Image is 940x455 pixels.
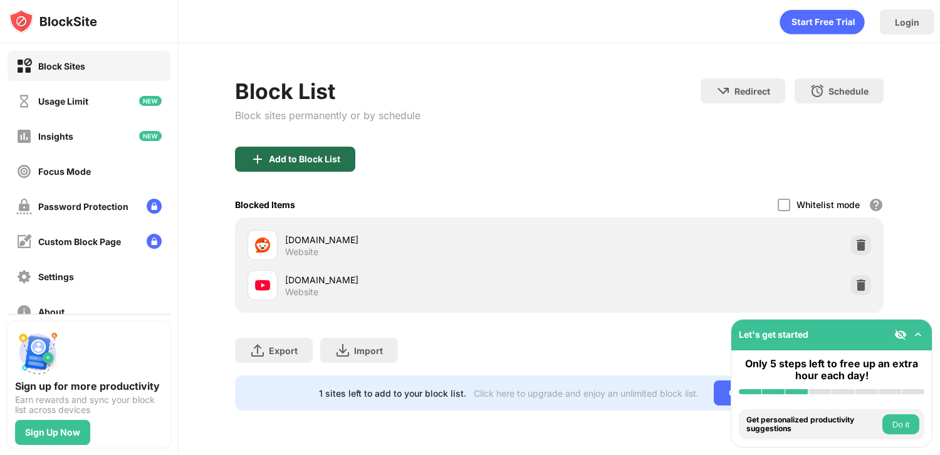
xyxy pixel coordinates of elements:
img: password-protection-off.svg [16,199,32,214]
div: Earn rewards and sync your block list across devices [15,395,163,415]
div: Block Sites [38,61,85,71]
img: customize-block-page-off.svg [16,234,32,249]
div: Custom Block Page [38,236,121,247]
div: Focus Mode [38,166,91,177]
button: Do it [882,414,919,434]
img: settings-off.svg [16,269,32,285]
div: Settings [38,271,74,282]
img: lock-menu.svg [147,199,162,214]
div: 1 sites left to add to your block list. [319,388,466,399]
div: Sign up for more productivity [15,380,163,392]
div: Password Protection [38,201,128,212]
div: Block sites permanently or by schedule [235,109,420,122]
div: Usage Limit [38,96,88,107]
div: [DOMAIN_NAME] [285,233,560,246]
img: lock-menu.svg [147,234,162,249]
img: favicons [255,238,270,253]
div: Only 5 steps left to free up an extra hour each day! [739,358,924,382]
img: insights-off.svg [16,128,32,144]
div: animation [780,9,865,34]
img: time-usage-off.svg [16,93,32,109]
div: Blocked Items [235,199,295,210]
div: Sign Up Now [25,427,80,437]
div: Insights [38,131,73,142]
div: Go Unlimited [714,380,800,405]
div: Login [895,17,919,28]
img: eye-not-visible.svg [894,328,907,341]
div: Redirect [734,86,770,97]
img: focus-off.svg [16,164,32,179]
img: about-off.svg [16,304,32,320]
div: About [38,306,65,317]
img: new-icon.svg [139,96,162,106]
div: Get personalized productivity suggestions [746,416,879,434]
img: new-icon.svg [139,131,162,141]
div: [DOMAIN_NAME] [285,273,560,286]
div: Block List [235,78,420,104]
img: push-signup.svg [15,330,60,375]
img: favicons [255,278,270,293]
img: block-on.svg [16,58,32,74]
div: Add to Block List [269,154,340,164]
img: logo-blocksite.svg [9,9,97,34]
div: Website [285,286,318,298]
div: Click here to upgrade and enjoy an unlimited block list. [474,388,699,399]
div: Whitelist mode [796,199,860,210]
img: omni-setup-toggle.svg [912,328,924,341]
div: Import [354,345,383,356]
div: Let's get started [739,329,808,340]
div: Export [269,345,298,356]
div: Schedule [828,86,869,97]
div: Website [285,246,318,258]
